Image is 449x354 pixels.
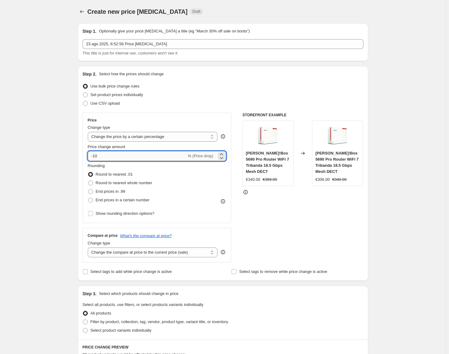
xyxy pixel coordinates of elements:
input: 30% off holiday sale [83,39,363,49]
p: Select how the prices should change [99,71,164,77]
span: Use bulk price change rules [91,84,139,88]
span: Use CSV upload [91,101,120,106]
h2: Step 3. [83,291,97,297]
h3: Price [88,118,97,123]
h6: STOREFRONT EXAMPLE [243,113,363,117]
span: Select tags to add while price change is active [91,269,172,274]
span: [PERSON_NAME]!Box 5690 Pro Router WiFi 7 Tribanda 18.5 Gbps Mesh DECT [315,151,358,174]
span: Select tags to remove while price change is active [239,269,327,274]
span: End prices in a certain number [96,198,150,202]
h2: Step 1. [83,28,97,34]
span: % (Price drop) [188,154,213,158]
span: Change type [88,125,110,130]
button: What's the compare at price? [120,233,172,238]
span: Round to nearest .01 [96,172,133,177]
span: Change type [88,241,110,245]
span: [PERSON_NAME]!Box 5690 Pro Router WiFi 7 Tribanda 18.5 Gbps Mesh DECT [246,151,289,174]
img: 61Aax4Ez9NL_80x.jpg [256,124,280,148]
span: End prices in .99 [96,189,125,194]
span: Create new price [MEDICAL_DATA] [87,8,188,15]
h2: Step 2. [83,71,97,77]
div: €306.00 [315,177,330,183]
span: Draft [192,9,200,14]
strike: €340.00 [332,177,347,183]
span: Set product prices individually [91,92,143,97]
h3: Compare at price [88,233,118,238]
h6: PRICE CHANGE PREVIEW [83,345,363,350]
span: Price change amount [88,144,125,149]
img: 61Aax4Ez9NL_80x.jpg [325,124,350,148]
p: Select which products should change in price [99,291,178,297]
span: Filter by product, collection, tag, vendor, product type, variant title, or inventory [91,319,228,324]
span: This title is just for internal use, customers won't see it [83,51,177,55]
div: help [220,249,226,255]
div: €340.00 [246,177,260,183]
span: Round to nearest whole number [96,181,152,185]
p: Optionally give your price [MEDICAL_DATA] a title (eg "March 30% off sale on boots") [99,28,250,34]
strike: €369.00 [263,177,277,183]
span: All products [91,311,111,315]
button: Price change jobs [78,7,86,16]
span: Select all products, use filters, or select products variants individually [83,302,203,307]
div: help [220,133,226,140]
span: Show rounding direction options? [96,211,154,216]
span: Rounding [88,163,105,168]
span: Select product variants individually [91,328,151,333]
input: -15 [88,151,187,161]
